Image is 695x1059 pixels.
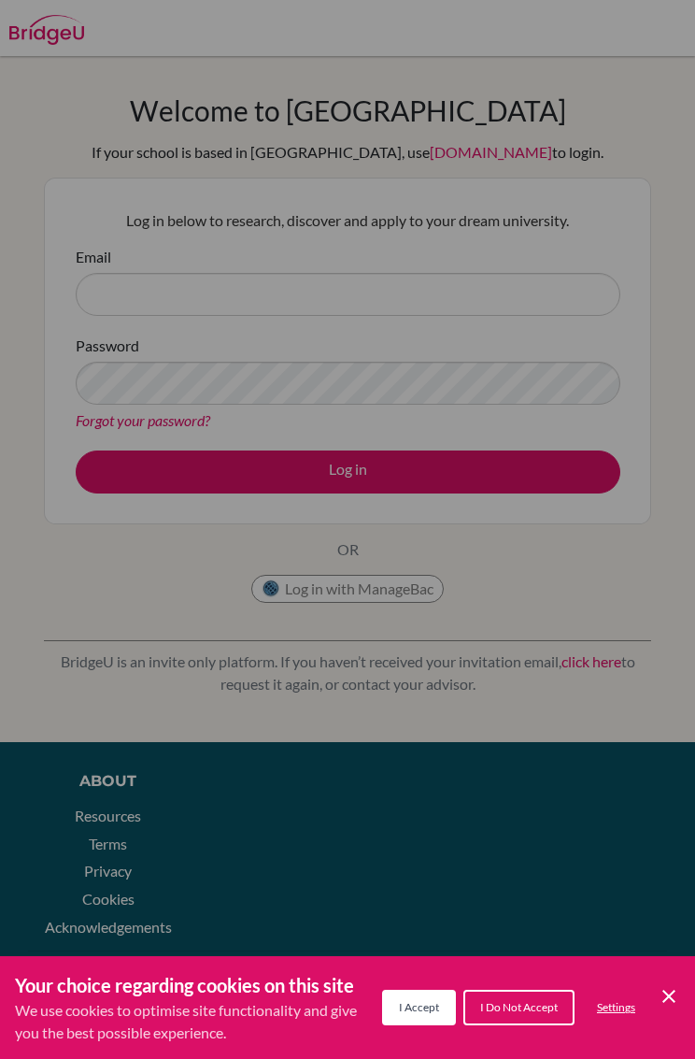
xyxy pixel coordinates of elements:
[15,971,382,999] h3: Your choice regarding cookies on this site
[480,1000,558,1014] span: I Do Not Accept
[399,1000,439,1014] span: I Accept
[463,990,574,1025] button: I Do Not Accept
[597,1000,635,1014] span: Settings
[15,999,382,1044] p: We use cookies to optimise site functionality and give you the best possible experience.
[382,990,456,1025] button: I Accept
[658,985,680,1008] button: Save and close
[582,992,650,1023] button: Settings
